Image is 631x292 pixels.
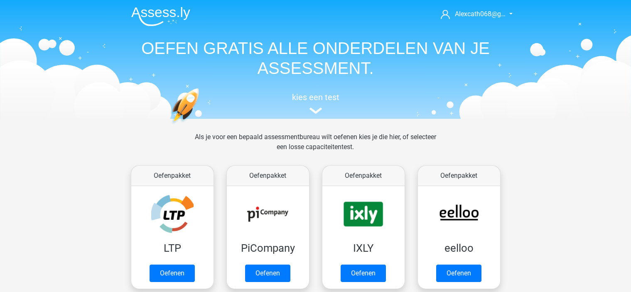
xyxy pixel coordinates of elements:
img: assessment [309,108,322,114]
a: Alexcath068@g… [437,9,506,19]
img: oefenen [170,88,231,163]
h5: kies een test [125,92,507,102]
img: Assessly [131,7,190,26]
div: Als je voor een bepaald assessmentbureau wilt oefenen kies je die hier, of selecteer een losse ca... [188,132,443,162]
a: Oefenen [150,265,195,282]
h1: OEFEN GRATIS ALLE ONDERDELEN VAN JE ASSESSMENT. [125,38,507,78]
span: Alexcath068@g… [455,10,506,18]
a: kies een test [125,92,507,114]
a: Oefenen [436,265,481,282]
a: Oefenen [245,265,290,282]
a: Oefenen [341,265,386,282]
